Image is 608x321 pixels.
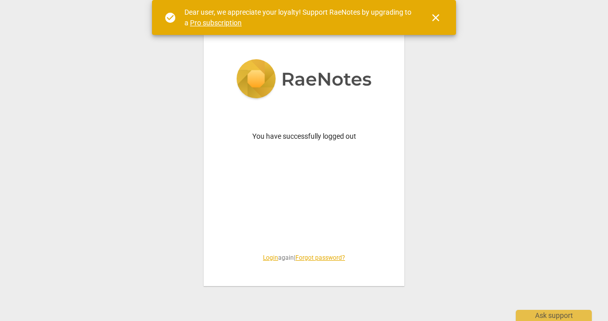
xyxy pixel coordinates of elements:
[295,254,345,261] a: Forgot password?
[228,254,380,262] span: again |
[184,7,411,28] div: Dear user, we appreciate your loyalty! Support RaeNotes by upgrading to a
[516,310,592,321] div: Ask support
[228,131,380,142] p: You have successfully logged out
[263,254,278,261] a: Login
[164,12,176,24] span: check_circle
[430,12,442,24] span: close
[424,6,448,30] button: Close
[236,59,372,101] img: 5ac2273c67554f335776073100b6d88f.svg
[190,19,242,27] a: Pro subscription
